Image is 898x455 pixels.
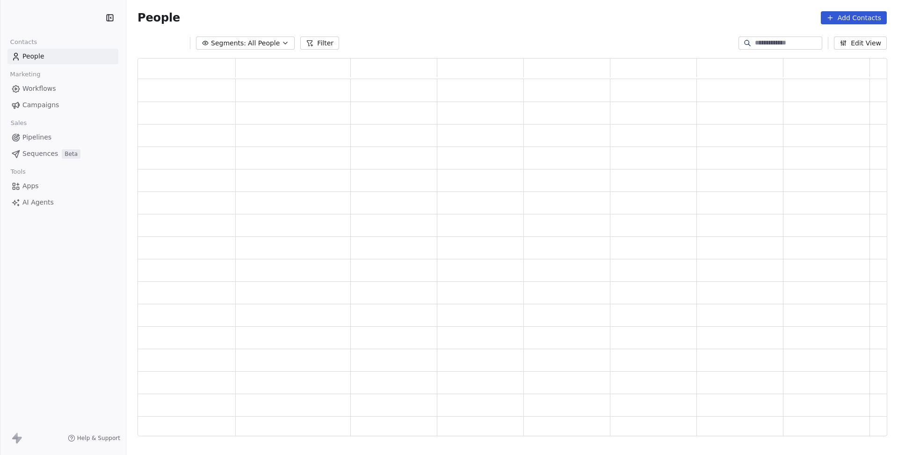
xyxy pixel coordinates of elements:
[7,146,118,161] a: SequencesBeta
[7,178,118,194] a: Apps
[62,149,80,159] span: Beta
[22,132,51,142] span: Pipelines
[22,149,58,159] span: Sequences
[248,38,280,48] span: All People
[22,51,44,61] span: People
[7,195,118,210] a: AI Agents
[138,11,180,25] span: People
[7,81,118,96] a: Workflows
[22,181,39,191] span: Apps
[77,434,120,442] span: Help & Support
[7,49,118,64] a: People
[300,37,339,50] button: Filter
[68,434,120,442] a: Help & Support
[821,11,887,24] button: Add Contacts
[22,100,59,110] span: Campaigns
[7,130,118,145] a: Pipelines
[211,38,246,48] span: Segments:
[7,165,29,179] span: Tools
[7,97,118,113] a: Campaigns
[22,84,56,94] span: Workflows
[22,198,54,207] span: AI Agents
[6,35,41,49] span: Contacts
[6,67,44,81] span: Marketing
[834,37,887,50] button: Edit View
[7,116,31,130] span: Sales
